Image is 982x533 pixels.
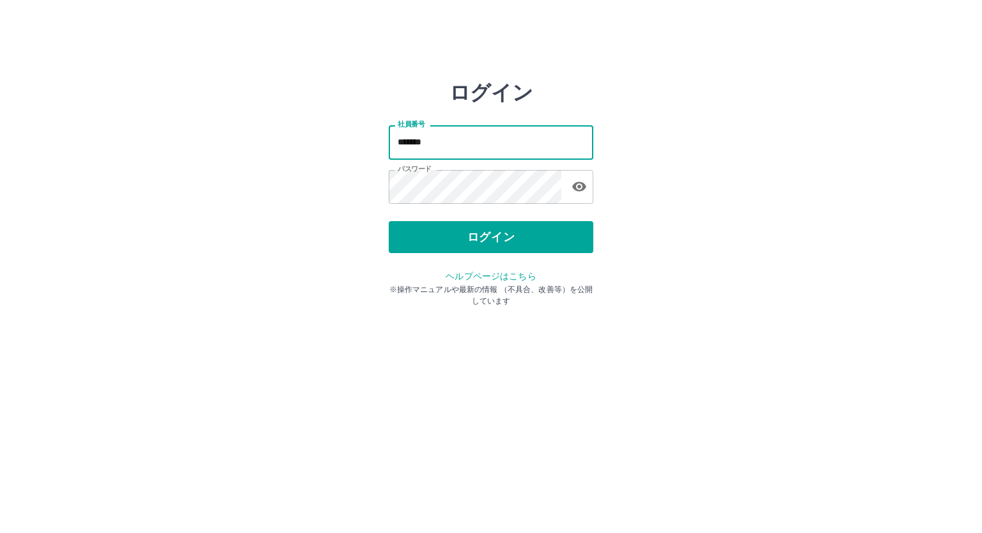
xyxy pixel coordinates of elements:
[398,164,432,174] label: パスワード
[389,221,593,253] button: ログイン
[398,120,425,129] label: 社員番号
[389,284,593,307] p: ※操作マニュアルや最新の情報 （不具合、改善等）を公開しています
[446,271,536,281] a: ヘルプページはこちら
[449,81,533,105] h2: ログイン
